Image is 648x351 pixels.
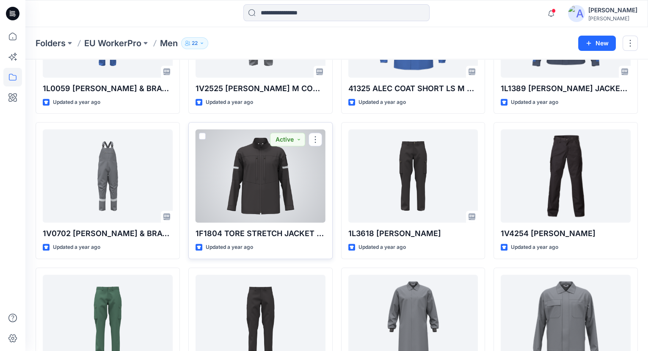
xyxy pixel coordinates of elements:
[588,15,637,22] div: [PERSON_NAME]
[36,37,66,49] a: Folders
[348,228,478,240] p: 1L3618 [PERSON_NAME]
[206,98,253,107] p: Updated a year ago
[43,228,173,240] p: 1V0702 [PERSON_NAME] & BRACES M CONVOY
[588,5,637,15] div: [PERSON_NAME]
[192,39,198,48] p: 22
[84,37,141,49] a: EU WorkerPro
[53,98,100,107] p: Updated a year ago
[501,228,631,240] p: 1V4254 [PERSON_NAME]
[196,228,325,240] p: 1F1804 TORE STRETCH JACKET M BLACK
[53,243,100,252] p: Updated a year ago
[196,83,325,95] p: 1V2525 [PERSON_NAME] M CONVOY
[511,98,558,107] p: Updated a year ago
[358,98,406,107] p: Updated a year ago
[348,83,478,95] p: 41325 ALEC COAT SHORT LS M ROYAL
[181,37,208,49] button: 22
[43,83,173,95] p: 1L0059 [PERSON_NAME] & BRACES M ROYAL BLUE
[578,36,616,51] button: New
[196,129,325,223] a: 1F1804 TORE STRETCH JACKET M BLACK
[160,37,178,49] p: Men
[501,129,631,223] a: 1V4254 HANS TROUSERS M BLACK
[206,243,253,252] p: Updated a year ago
[501,83,631,95] p: 1L1389 [PERSON_NAME] JACKET M NAVY/ROYAL
[43,129,173,223] a: 1V0702 KARI BIB & BRACES M CONVOY
[358,243,406,252] p: Updated a year ago
[511,243,558,252] p: Updated a year ago
[348,129,478,223] a: 1L3618 HANS TROUSERS M BLACK
[568,5,585,22] img: avatar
